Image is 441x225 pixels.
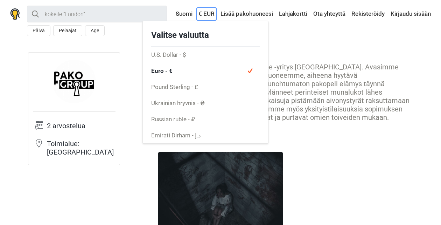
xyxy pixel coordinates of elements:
button: Päivä [27,25,50,36]
span: Euro - € [143,63,268,79]
a: Pound Sterling - £ [143,79,268,95]
h2: Kaikki aktiviteetit [158,133,413,147]
a: U.S. Dollar - $ [143,47,268,63]
div: € EUR [142,21,268,144]
a: Suomi [169,8,194,20]
div: Pako Group Oy on uusi Room Escape -yritys [GEOGRAPHIC_DATA]. Avasimme ensimmäisen kauhuaiheisen p... [158,63,413,122]
a: Emirati Dirham - د.إ [143,127,268,143]
a: Kirjaudu sisään [389,8,431,20]
button: Age [85,25,105,36]
a: Ukrainian hryvnia - ₴ [143,95,268,111]
td: Toimialue: [GEOGRAPHIC_DATA] [47,139,115,161]
input: kokeile “London” [27,6,167,22]
a: Russian ruble - ₽ [143,111,268,127]
button: Pelaajat [53,25,82,36]
h3: Valitse valuutta [143,24,268,46]
img: Nowescape logo [10,8,20,20]
img: Suomi [171,12,176,16]
a: Rekisteröidy [350,8,386,20]
a: € EUR [197,8,216,20]
a: Ota yhteyttä [311,8,347,20]
td: 2 arvostelua [47,121,115,139]
a: Lahjakortti [277,8,309,20]
a: Lisää pakohuoneesi [219,8,275,20]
